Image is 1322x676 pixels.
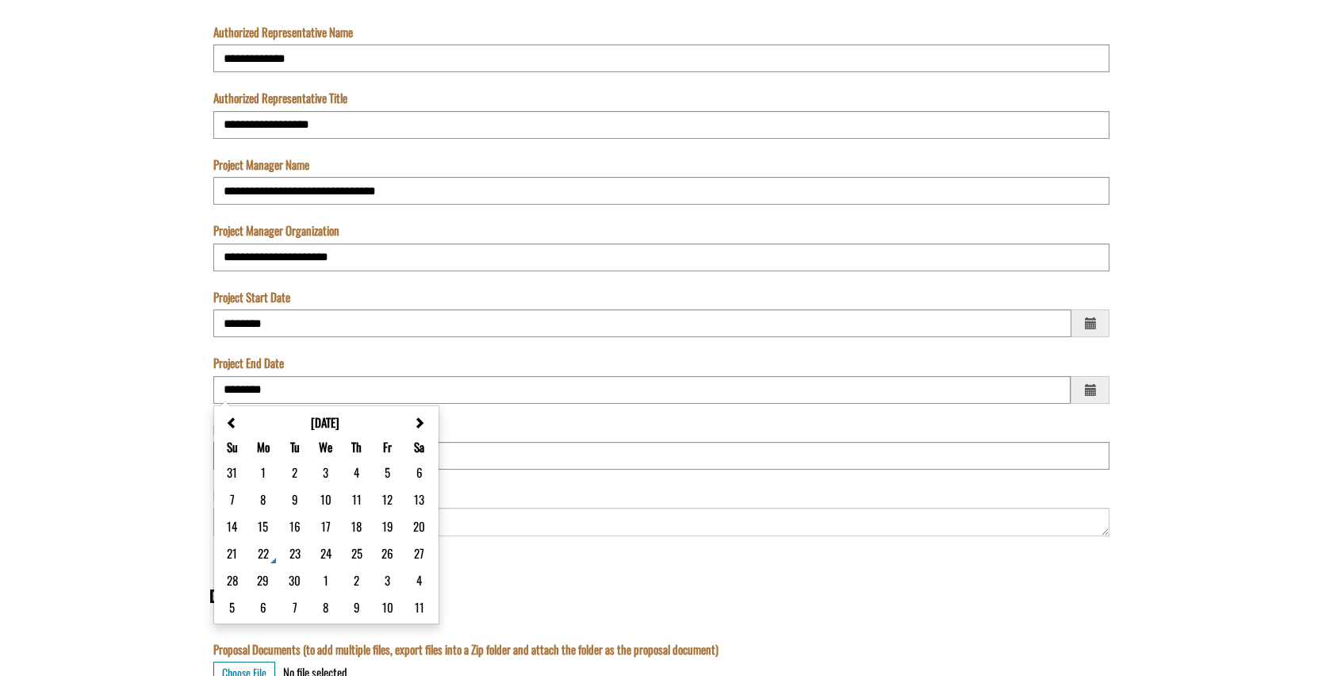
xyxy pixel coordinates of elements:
[213,508,1109,536] textarea: Project Description
[383,463,392,482] button: column 6 row 1 Friday September 5, 2025
[311,435,342,459] th: We
[341,435,372,459] th: Th
[415,570,423,590] button: column 7 row 5 Saturday October 4, 2025
[288,543,302,563] button: column 3 row 4 Tuesday September 23, 2025
[4,66,35,83] label: The name of the custom entity.
[228,597,236,616] button: column 1 row 6 Sunday October 5, 2025
[259,597,268,616] button: column 2 row 6 Monday October 6, 2025
[287,570,302,590] button: column 3 row 5 Tuesday September 30, 2025
[259,463,267,482] button: column 2 row 1 Monday September 1, 2025
[319,543,333,563] button: column 4 row 4 Wednesday September 24, 2025
[213,641,718,658] label: Proposal Documents (to add multiple files, export files into a Zip folder and attach the folder a...
[381,517,395,536] button: column 6 row 3 Friday September 19, 2025
[322,570,330,590] button: column 4 row 5 Wednesday October 1, 2025
[225,517,239,536] button: column 1 row 3 Sunday September 14, 2025
[290,463,299,482] button: column 3 row 1 Tuesday September 2, 2025
[350,517,363,536] button: column 5 row 3 Thursday September 18, 2025
[291,597,299,616] button: column 3 row 6 Tuesday October 7, 2025
[4,133,99,149] label: Submissions Due Date
[351,490,363,509] button: column 5 row 2 Thursday September 11, 2025
[412,543,426,563] button: column 7 row 4 Saturday September 27, 2025
[209,586,1113,607] h3: DOCUMENTS
[225,463,239,482] button: column 1 row 1 Sunday August 31, 2025
[352,570,361,590] button: column 5 row 5 Thursday October 2, 2025
[381,490,394,509] button: column 6 row 2 Friday September 12, 2025
[321,463,330,482] button: column 4 row 1 Wednesday September 3, 2025
[4,87,765,115] input: Name
[4,21,765,48] input: Program is a required field.
[213,222,339,239] label: Project Manager Organization
[412,490,426,509] button: column 7 row 2 Saturday September 13, 2025
[380,543,395,563] button: column 6 row 4 Friday September 26, 2025
[352,463,361,482] button: column 5 row 1 Thursday September 4, 2025
[319,490,333,509] button: column 4 row 2 Wednesday September 10, 2025
[256,543,270,563] button: column 2 row 4 Monday September 22, 2025 Today Date
[372,435,404,459] th: Fr
[383,570,392,590] button: column 6 row 5 Friday October 3, 2025
[320,517,332,536] button: column 4 row 3 Wednesday September 17, 2025
[4,21,765,98] textarea: Acknowledgement
[247,435,279,459] th: Mo
[350,543,364,563] button: column 5 row 4 Thursday September 25, 2025
[413,414,425,430] button: Next month
[213,355,284,371] label: Project End Date
[1071,376,1109,404] span: Choose a date
[352,597,362,616] button: column 5 row 6 Thursday October 9, 2025
[213,289,290,305] label: Project Start Date
[321,597,330,616] button: column 4 row 6 Wednesday October 8, 2025
[259,490,267,509] button: column 2 row 2 Monday September 8, 2025
[412,517,427,536] button: column 7 row 3 Saturday September 20, 2025
[288,517,302,536] button: column 3 row 3 Tuesday September 16, 2025
[213,90,347,106] label: Authorized Representative Title
[225,570,239,590] button: column 1 row 5 Sunday September 28, 2025
[217,435,247,459] th: Su
[290,490,300,509] button: column 3 row 2 Tuesday September 9, 2025
[279,435,311,459] th: Tu
[226,414,238,430] button: Previous month
[415,463,424,482] button: column 7 row 1 Saturday September 6, 2025
[255,570,270,590] button: column 2 row 5 Monday September 29, 2025
[213,156,309,173] label: Project Manager Name
[256,517,270,536] button: column 2 row 3 Monday September 15, 2025
[213,24,353,40] label: Authorized Representative Name
[225,543,239,563] button: column 1 row 4 Sunday September 21, 2025
[1071,309,1109,337] span: Choose a date
[228,490,236,509] button: column 1 row 2 Sunday September 7, 2025
[413,597,426,616] button: column 7 row 6 Saturday October 11, 2025
[381,597,395,616] button: column 6 row 6 Friday October 10, 2025
[306,413,344,431] button: [DATE]
[404,435,435,459] th: Sa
